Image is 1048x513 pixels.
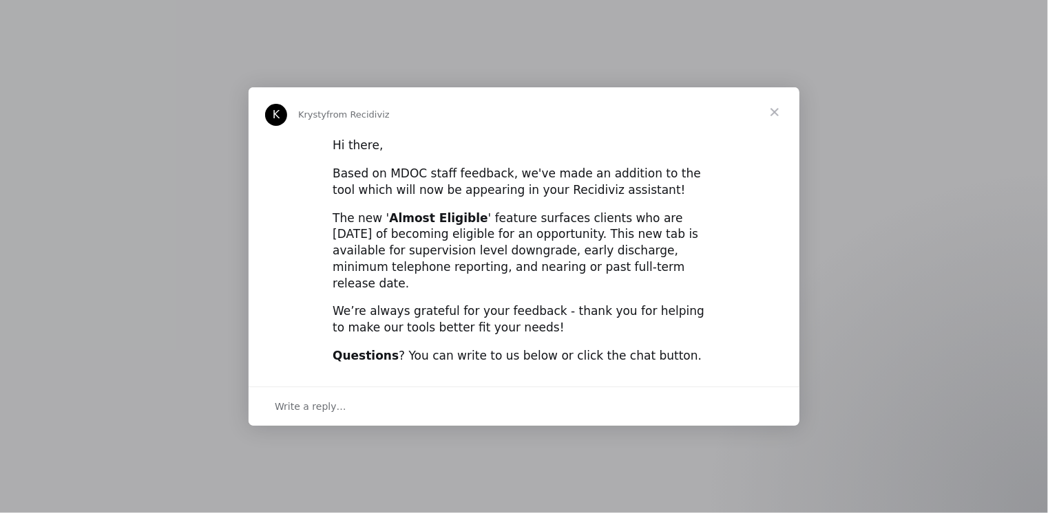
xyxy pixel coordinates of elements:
[333,138,715,154] div: Hi there,
[389,211,488,225] b: Almost Eligible
[298,109,326,120] span: Krysty
[326,109,390,120] span: from Recidiviz
[275,397,346,415] span: Write a reply…
[333,303,715,336] div: We’re always grateful for your feedback - thank you for helping to make our tools better fit your...
[265,104,287,126] div: Profile image for Krysty
[750,87,799,137] span: Close
[333,210,715,292] div: The new ' ' feature surfaces clients who are [DATE] of becoming eligible for an opportunity. This...
[333,348,715,364] div: ? You can write to us below or click the chat button.
[333,166,715,199] div: Based on MDOC staff feedback, we've made an addition to the tool which will now be appearing in y...
[333,349,399,362] b: Questions
[249,386,799,426] div: Open conversation and reply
